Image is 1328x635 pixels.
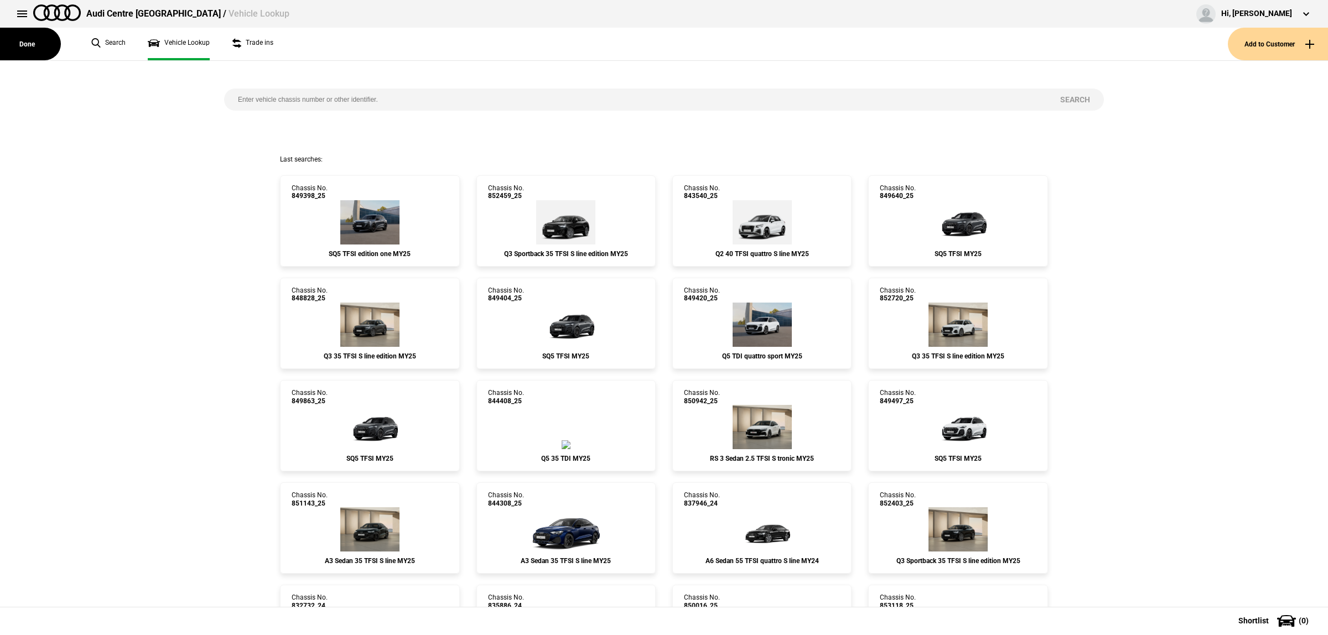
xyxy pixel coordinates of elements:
button: Add to Customer [1228,28,1328,60]
button: Shortlist(0) [1222,607,1328,634]
span: 849640_25 [880,192,916,200]
div: A6 Sedan 55 TFSI quattro S line MY24 [684,557,840,565]
img: Audi_F3NCCX_25LE_FZ_0E0E_QQ2_3FB_V72_WN8_X8C_(Nadin:_3FB_C62_QQ2_V72_WN8)_ext.png [928,507,988,551]
span: 848828_25 [292,294,328,302]
span: 852720_25 [880,294,916,302]
a: Search [91,28,126,60]
div: Chassis No. [880,491,916,507]
span: Vehicle Lookup [229,8,289,19]
div: Q5 35 TDI MY25 [488,455,644,462]
span: ( 0 ) [1299,617,1309,624]
div: Chassis No. [684,184,720,200]
div: A3 Sedan 35 TFSI S line MY25 [488,557,644,565]
div: Hi, [PERSON_NAME] [1221,8,1292,19]
div: Q5 TDI quattro sport MY25 [684,352,840,360]
div: Chassis No. [292,287,328,303]
span: 844308_25 [488,499,524,507]
span: Last searches: [280,155,323,163]
a: Trade ins [232,28,273,60]
div: Chassis No. [684,594,720,610]
img: Audi_8YMCYG_25_EI_2D2D_3FB_WXC-1_WXC_U35_(Nadin:_3FB_6FJ_C52_U35_WXC)_ext.png [527,507,605,551]
span: 837946_24 [684,499,720,507]
div: Chassis No. [684,491,720,507]
div: Chassis No. [292,184,328,200]
div: Q3 Sportback 35 TFSI S line edition MY25 [880,557,1036,565]
div: SQ5 TFSI MY25 [292,455,448,462]
span: 852403_25 [880,499,916,507]
img: Audi_GUBS5Y_25S_GX_2Y2Y_PAH_2MB_WA2_6FJ_PQ7_PYH_PWO_53D_(Nadin:_2MB_53D_6FJ_C56_PAH_PQ7_PWO_PYH_W... [925,405,992,449]
div: Chassis No. [292,389,328,405]
span: 844408_25 [488,397,524,405]
div: Chassis No. [684,389,720,405]
span: 850016_25 [684,602,720,610]
span: 849497_25 [880,397,916,405]
span: 853118_25 [880,602,916,610]
img: Audi_4A2C2Y_24_MZ_0E0E_MP_WA2_4ZD_(Nadin:_4ZD_5TG_6FJ_C75_F57_N2R_PXC_WA2_WQS_YJZ)_ext.png [729,507,795,551]
div: Chassis No. [292,594,328,610]
span: 835886_24 [488,602,524,610]
div: Chassis No. [880,594,916,610]
img: Audi_FYGBJG_25_YM_A2A2__(Nadin:_C52)_ext.png [562,440,570,449]
div: Chassis No. [880,184,916,200]
div: SQ5 TFSI edition one MY25 [292,250,448,258]
div: Q2 40 TFSI quattro S line MY25 [684,250,840,258]
div: Chassis No. [488,287,524,303]
div: Chassis No. [488,594,524,610]
span: 851143_25 [292,499,328,507]
div: A3 Sedan 35 TFSI S line MY25 [292,557,448,565]
img: Audi_8YMRWY_25_TG_Z9Z9_WA9_PEJ_64U_5J2_(Nadin:_5J2_64U_C48_PEJ_S7K_WA9)_ext.png [733,405,792,449]
img: Audi_GUBS5Y_25S_GX_6Y6Y_PAH_5MK_WA2_6FJ_53A_PYH_PWO_(Nadin:_53A_5MK_6FJ_C56_PAH_PWO_PYH_WA2)_ext.png [925,200,992,244]
div: Q3 35 TFSI S line edition MY25 [880,352,1036,360]
div: Chassis No. [488,491,524,507]
div: SQ5 TFSI MY25 [880,250,1036,258]
img: Audi_GAGCGY_25_YM_2Y2Y_3FB_6H0_(Nadin:_3FB_6H0_C48)_ext.png [733,200,792,244]
div: Chassis No. [488,389,524,405]
div: Q3 Sportback 35 TFSI S line edition MY25 [488,250,644,258]
span: 849398_25 [292,192,328,200]
a: Vehicle Lookup [148,28,210,60]
div: Chassis No. [880,287,916,303]
img: Audi_F3NCCX_25LE_FZ_0E0E_3FB_V72_WN8_X8C_(Nadin:_3FB_C62_V72_WN8)_ext.png [536,200,595,244]
span: 843540_25 [684,192,720,200]
div: Chassis No. [880,389,916,405]
img: Audi_8YMCYG_25_EI_0E0E_WBX_3FB_3L5_WXC_WXC-1_PWL_PY5_PYY_U35_(Nadin:_3FB_3L5_C56_PWL_PY5_PYY_U35_... [340,507,400,551]
span: 849420_25 [684,294,720,302]
img: audi.png [33,4,81,21]
button: Search [1046,89,1104,111]
div: Chassis No. [292,491,328,507]
span: 852459_25 [488,192,524,200]
span: 850942_25 [684,397,720,405]
span: 849863_25 [292,397,328,405]
img: Audi_GUBS5Y_25LE_GX_N7N7_PAH_6FJ_Y4T_(Nadin:_6FJ_C56_PAH_S9S_Y4T)_ext.png [340,200,400,244]
div: Q3 35 TFSI S line edition MY25 [292,352,448,360]
img: Audi_GUBS5Y_25S_GX_6Y6Y_PAH_WA2_6FJ_PQ7_53A_PYH_PWO_5MK_(Nadin:_53A_5MK_6FJ_C56_PAH_PQ7_PWO_PYH_W... [533,303,599,347]
input: Enter vehicle chassis number or other identifier. [224,89,1046,111]
div: SQ5 TFSI MY25 [488,352,644,360]
div: RS 3 Sedan 2.5 TFSI S tronic MY25 [684,455,840,462]
div: Audi Centre [GEOGRAPHIC_DATA] / [86,8,289,20]
span: Shortlist [1238,617,1269,624]
div: SQ5 TFSI MY25 [880,455,1036,462]
img: Audi_F3BCCX_25LE_FZ_2Y2Y_3FU_QQ2_6FJ_3S2_V72_WN8_(Nadin:_3FU_3S2_6FJ_C62_QQ2_V72_WN8)_ext.png [928,303,988,347]
img: Audi_GUBS5Y_25S_GX_6Y6Y_PAH_WA2_6FJ_53A_PYH_PWO_5MK_(Nadin:_53A_5MK_6FJ_C56_PAH_PWO_PYH_WA2)_ext.png [336,405,403,449]
div: Chassis No. [684,287,720,303]
div: Chassis No. [488,184,524,200]
img: Audi_F3BCCX_25LE_FZ_6Y6Y_3S2_6FJ_V72_WN8_(Nadin:_3S2_6FJ_C62_V72_WN8)_ext.png [340,303,400,347]
span: 832732_24 [292,602,328,610]
img: Audi_GUBAUY_25S_GX_2Y2Y_WA9_PAH_WA7_5MB_6FJ_PQ7_WXC_PWL_PYH_F80_H65_(Nadin:_5MB_6FJ_C56_F80_H65_P... [733,303,792,347]
span: 849404_25 [488,294,524,302]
